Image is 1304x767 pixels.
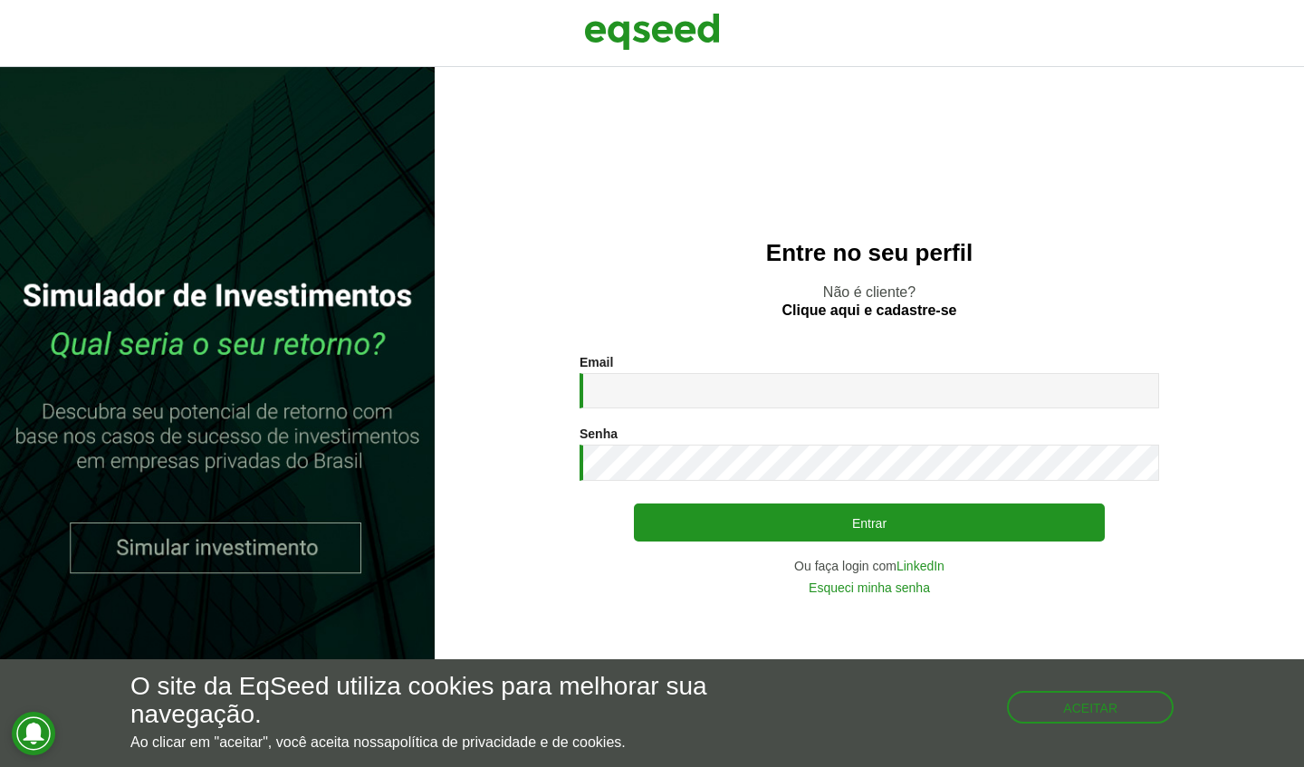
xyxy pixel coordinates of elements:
[896,560,944,572] a: LinkedIn
[392,735,622,750] a: política de privacidade e de cookies
[809,581,930,594] a: Esqueci minha senha
[130,673,756,729] h5: O site da EqSeed utiliza cookies para melhorar sua navegação.
[580,427,618,440] label: Senha
[130,733,756,751] p: Ao clicar em "aceitar", você aceita nossa .
[584,9,720,54] img: EqSeed Logo
[580,560,1159,572] div: Ou faça login com
[634,503,1105,542] button: Entrar
[1007,691,1174,724] button: Aceitar
[580,356,613,369] label: Email
[471,283,1268,318] p: Não é cliente?
[782,303,957,318] a: Clique aqui e cadastre-se
[471,240,1268,266] h2: Entre no seu perfil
